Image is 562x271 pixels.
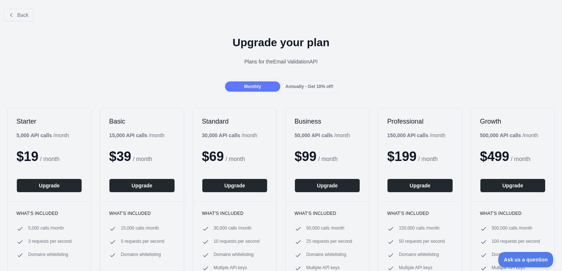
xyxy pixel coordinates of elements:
iframe: Toggle Customer Support [498,252,555,267]
h2: Business [295,117,360,126]
span: $ 199 [387,149,416,164]
h2: Growth [480,117,546,126]
b: 50,000 API calls [295,132,333,138]
div: / month [202,132,257,139]
div: / month [480,132,538,139]
b: 500,000 API calls [480,132,521,138]
b: 150,000 API calls [387,132,428,138]
span: $ 499 [480,149,509,164]
div: / month [295,132,350,139]
span: $ 99 [295,149,316,164]
h2: Professional [387,117,453,126]
span: $ 69 [202,149,224,164]
h2: Standard [202,117,267,126]
div: / month [387,132,445,139]
b: 30,000 API calls [202,132,240,138]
